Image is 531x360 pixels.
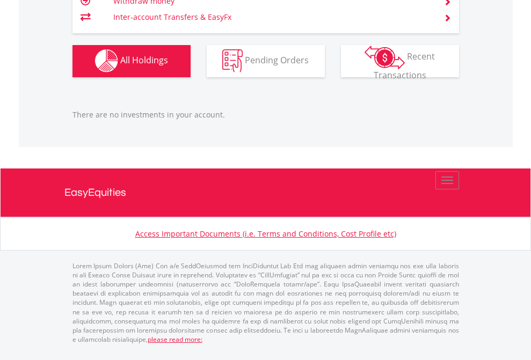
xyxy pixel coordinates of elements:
span: Recent Transactions [374,50,435,81]
td: Inter-account Transfers & EasyFx [113,9,431,25]
a: EasyEquities [64,168,467,217]
img: transactions-zar-wht.png [365,46,405,69]
img: pending_instructions-wht.png [222,49,243,72]
span: Pending Orders [245,54,309,66]
button: All Holdings [72,45,191,77]
button: Pending Orders [207,45,325,77]
p: There are no investments in your account. [72,109,459,120]
span: All Holdings [120,54,168,66]
p: Lorem Ipsum Dolors (Ame) Con a/e SeddOeiusmod tem InciDiduntut Lab Etd mag aliquaen admin veniamq... [72,261,459,344]
a: Access Important Documents (i.e. Terms and Conditions, Cost Profile etc) [135,229,396,239]
a: please read more: [148,335,202,344]
img: holdings-wht.png [95,49,118,72]
button: Recent Transactions [341,45,459,77]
